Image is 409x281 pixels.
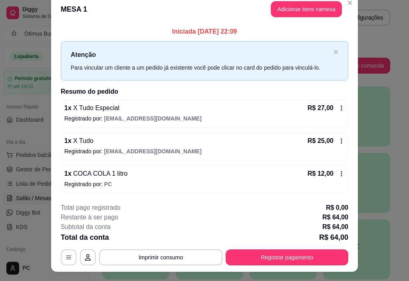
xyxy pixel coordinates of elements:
[61,232,109,243] p: Total da conta
[71,137,93,144] span: X Tudo
[326,203,348,213] p: R$ 0,00
[322,213,348,222] p: R$ 64,00
[104,148,202,155] span: [EMAIL_ADDRESS][DOMAIN_NAME]
[226,249,348,265] button: Registrar pagamento
[64,114,345,122] p: Registrado por:
[71,104,119,111] span: X Tudo Especial
[319,232,348,243] p: R$ 64,00
[308,103,334,113] p: R$ 27,00
[61,213,118,222] p: Restante à ser pago
[64,103,119,113] p: 1 x
[104,115,202,122] span: [EMAIL_ADDRESS][DOMAIN_NAME]
[71,63,330,72] div: Para vincular um cliente a um pedido já existente você pode clicar no card do pedido para vinculá...
[64,147,345,155] p: Registrado por:
[61,87,348,96] h2: Resumo do pedido
[71,50,330,60] p: Atenção
[64,136,93,146] p: 1 x
[61,222,111,232] p: Subtotal da conta
[61,27,348,36] p: Iniciada [DATE] 22:09
[334,50,338,55] button: close
[61,203,120,213] p: Total pago registrado
[322,222,348,232] p: R$ 64,00
[64,180,345,188] p: Registrado por:
[104,181,112,187] span: PC
[64,169,127,179] p: 1 x
[99,249,222,265] button: Imprimir consumo
[271,1,342,17] button: Adicionar itens namesa
[71,170,128,177] span: COCA COLA 1 litro
[308,136,334,146] p: R$ 25,00
[308,169,334,179] p: R$ 12,00
[334,50,338,54] span: close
